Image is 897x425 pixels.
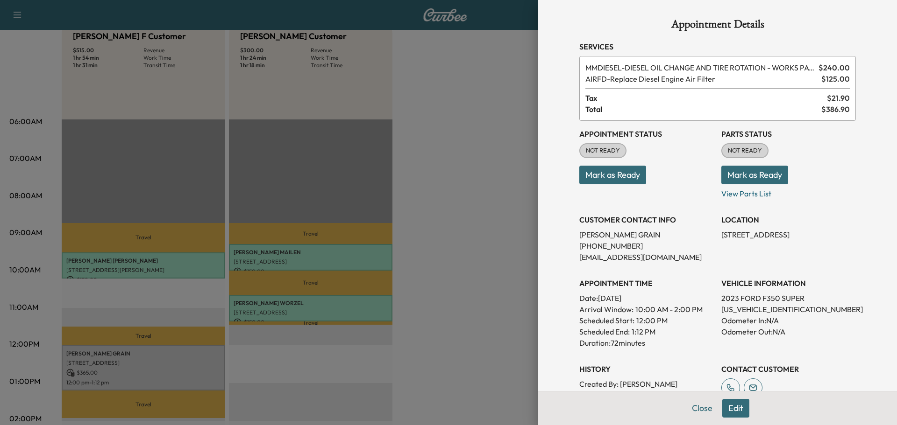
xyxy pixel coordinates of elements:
h3: VEHICLE INFORMATION [721,278,856,289]
p: Duration: 72 minutes [579,337,714,348]
p: 1:12 PM [632,326,655,337]
p: [EMAIL_ADDRESS][DOMAIN_NAME] [579,251,714,263]
p: 12:00 PM [636,315,668,326]
h1: Appointment Details [579,19,856,34]
span: DIESEL OIL CHANGE AND TIRE ROTATION - WORKS PACKAGE [585,62,815,73]
p: Odometer In: N/A [721,315,856,326]
h3: CUSTOMER CONTACT INFO [579,214,714,225]
p: [PERSON_NAME] GRAIN [579,229,714,240]
p: [STREET_ADDRESS] [721,229,856,240]
span: Total [585,104,821,115]
p: Scheduled Start: [579,315,634,326]
p: Odometer Out: N/A [721,326,856,337]
p: View Parts List [721,184,856,199]
span: $ 386.90 [821,104,850,115]
h3: LOCATION [721,214,856,225]
button: Edit [722,399,749,418]
span: Replace Diesel Engine Air Filter [585,73,818,84]
h3: APPOINTMENT TIME [579,278,714,289]
h3: CONTACT CUSTOMER [721,363,856,375]
span: Tax [585,92,827,104]
p: [PHONE_NUMBER] [579,240,714,251]
p: Created At : [DATE] 9:04:02 AM [579,390,714,401]
span: 10:00 AM - 2:00 PM [635,304,703,315]
p: Arrival Window: [579,304,714,315]
button: Close [686,399,719,418]
h3: Appointment Status [579,128,714,139]
span: NOT READY [722,146,768,155]
span: $ 21.90 [827,92,850,104]
button: Mark as Ready [721,166,788,184]
p: Created By : [PERSON_NAME] [579,378,714,390]
p: [US_VEHICLE_IDENTIFICATION_NUMBER] [721,304,856,315]
h3: Parts Status [721,128,856,139]
h3: History [579,363,714,375]
span: $ 240.00 [819,62,850,73]
button: Mark as Ready [579,166,646,184]
p: Date: [DATE] [579,293,714,304]
span: $ 125.00 [821,73,850,84]
h3: Services [579,41,856,52]
span: NOT READY [580,146,626,155]
p: 2023 FORD F350 SUPER [721,293,856,304]
p: Scheduled End: [579,326,630,337]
